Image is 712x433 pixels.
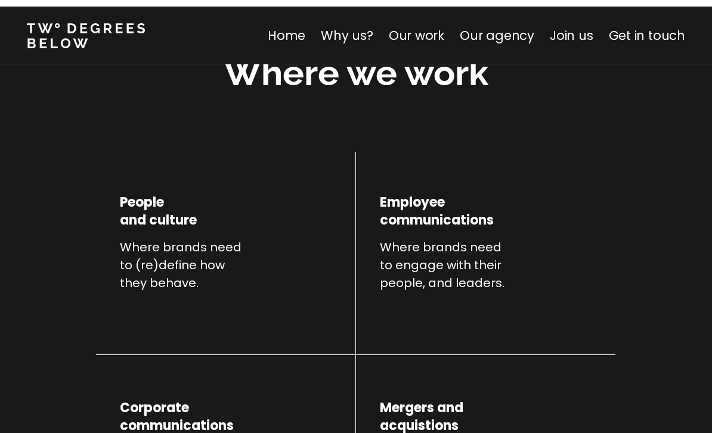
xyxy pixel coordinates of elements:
[120,232,265,285] p: Where brands need to (re)define how they behave.
[380,151,494,223] h4: Employee communications
[268,20,305,38] a: Home
[389,20,444,38] a: Our work
[120,151,197,223] h4: People and culture
[460,20,534,38] a: Our agency
[321,20,373,38] a: Why us?
[224,42,488,91] h2: Where we work
[380,232,525,285] p: Where brands need to engage with their people, and leaders.
[550,20,593,38] a: Join us
[120,375,234,428] h4: Corporate communications
[609,20,685,38] a: Get in touch
[380,375,463,428] h4: Mergers and acquistions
